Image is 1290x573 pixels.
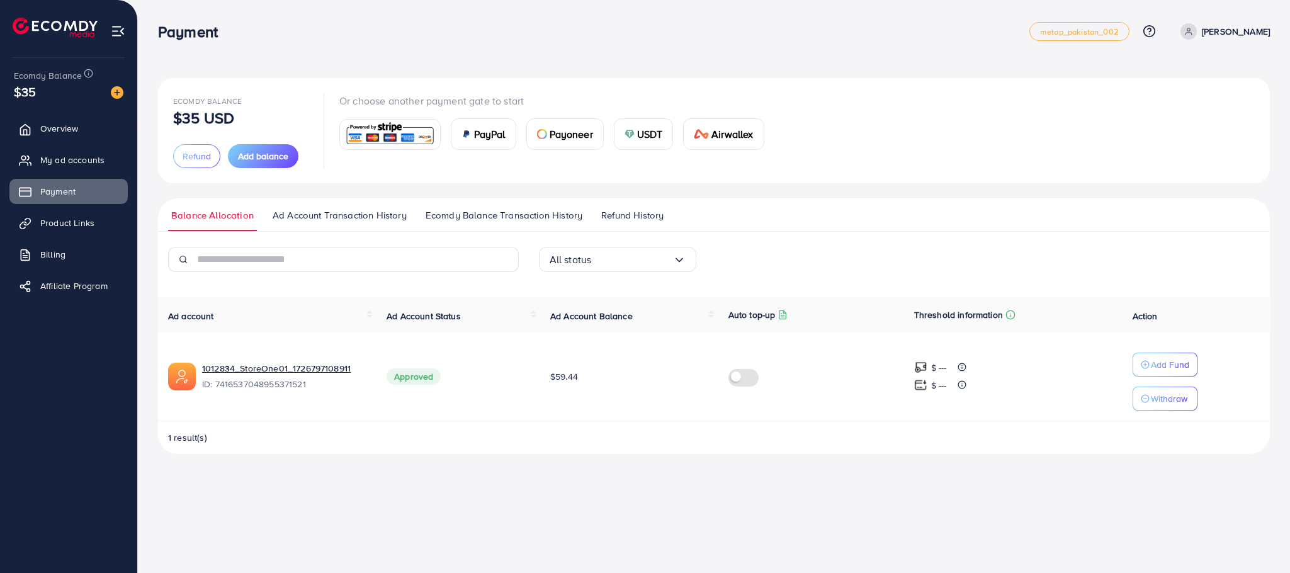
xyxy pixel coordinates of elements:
[637,127,663,142] span: USDT
[1029,22,1129,41] a: metap_pakistan_002
[474,127,506,142] span: PayPal
[1151,391,1187,406] p: Withdraw
[168,310,214,322] span: Ad account
[537,129,547,139] img: card
[14,82,36,101] span: $35
[344,121,436,148] img: card
[1040,28,1119,36] span: metap_pakistan_002
[40,280,108,292] span: Affiliate Program
[526,118,604,150] a: cardPayoneer
[9,273,128,298] a: Affiliate Program
[171,208,254,222] span: Balance Allocation
[931,360,947,375] p: $ ---
[273,208,407,222] span: Ad Account Transaction History
[1202,24,1270,39] p: [PERSON_NAME]
[387,368,441,385] span: Approved
[728,307,776,322] p: Auto top-up
[173,110,234,125] p: $35 USD
[601,208,664,222] span: Refund History
[550,370,578,383] span: $59.44
[40,185,76,198] span: Payment
[183,150,211,162] span: Refund
[550,250,592,269] span: All status
[1133,310,1158,322] span: Action
[111,86,123,99] img: image
[173,144,220,168] button: Refund
[914,378,927,392] img: top-up amount
[40,248,65,261] span: Billing
[339,119,441,150] a: card
[228,144,298,168] button: Add balance
[168,431,207,444] span: 1 result(s)
[202,362,366,375] a: 1012834_StoreOne01_1726797108911
[1236,516,1281,564] iframe: Chat
[426,208,582,222] span: Ecomdy Balance Transaction History
[202,378,366,390] span: ID: 7416537048955371521
[9,116,128,141] a: Overview
[625,129,635,139] img: card
[111,24,125,38] img: menu
[694,129,709,139] img: card
[539,247,696,272] div: Search for option
[13,18,98,37] img: logo
[614,118,674,150] a: cardUSDT
[9,242,128,267] a: Billing
[451,118,516,150] a: cardPayPal
[461,129,472,139] img: card
[40,217,94,229] span: Product Links
[914,361,927,374] img: top-up amount
[40,154,105,166] span: My ad accounts
[9,210,128,235] a: Product Links
[9,179,128,204] a: Payment
[550,127,593,142] span: Payoneer
[683,118,764,150] a: cardAirwallex
[1133,387,1197,411] button: Withdraw
[173,96,242,106] span: Ecomdy Balance
[711,127,753,142] span: Airwallex
[1151,357,1189,372] p: Add Fund
[1133,353,1197,377] button: Add Fund
[168,363,196,390] img: ic-ads-acc.e4c84228.svg
[914,307,1003,322] p: Threshold information
[202,362,366,391] div: <span class='underline'>1012834_StoreOne01_1726797108911</span></br>7416537048955371521
[9,147,128,173] a: My ad accounts
[14,69,82,82] span: Ecomdy Balance
[550,310,633,322] span: Ad Account Balance
[339,93,774,108] p: Or choose another payment gate to start
[158,23,228,41] h3: Payment
[931,378,947,393] p: $ ---
[40,122,78,135] span: Overview
[1175,23,1270,40] a: [PERSON_NAME]
[591,250,672,269] input: Search for option
[387,310,461,322] span: Ad Account Status
[238,150,288,162] span: Add balance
